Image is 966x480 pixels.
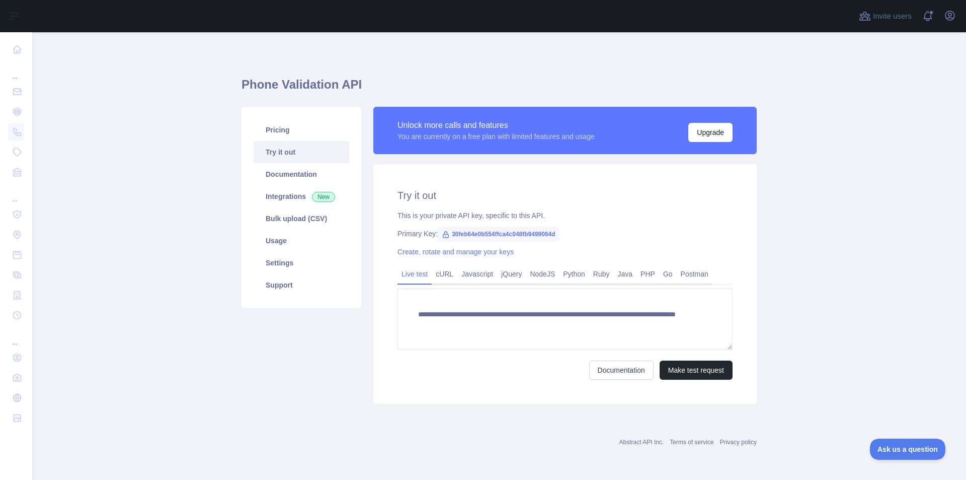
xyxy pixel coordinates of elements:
a: NodeJS [526,266,559,282]
div: This is your private API key, specific to this API. [397,211,733,221]
a: Documentation [589,361,654,380]
button: Invite users [857,8,914,24]
button: Make test request [660,361,733,380]
div: ... [8,326,24,347]
a: Settings [254,252,349,274]
a: cURL [432,266,457,282]
a: Ruby [589,266,614,282]
a: Abstract API Inc. [619,439,664,446]
a: Javascript [457,266,497,282]
div: Primary Key: [397,229,733,239]
div: ... [8,183,24,203]
a: Java [614,266,637,282]
a: Bulk upload (CSV) [254,208,349,230]
a: Create, rotate and manage your keys [397,248,514,256]
div: You are currently on a free plan with limited features and usage [397,131,595,142]
a: Live test [397,266,432,282]
iframe: Toggle Customer Support [870,439,946,460]
a: Support [254,274,349,296]
a: Terms of service [670,439,713,446]
a: PHP [636,266,659,282]
span: Invite users [873,11,912,22]
a: Postman [677,266,712,282]
button: Upgrade [688,123,733,142]
span: 30feb64e0b554ffca4c048fb9499064d [438,227,559,242]
a: Privacy policy [720,439,757,446]
div: Unlock more calls and features [397,119,595,131]
h1: Phone Validation API [242,77,757,101]
a: jQuery [497,266,526,282]
a: Try it out [254,141,349,163]
div: ... [8,60,24,81]
h2: Try it out [397,188,733,202]
a: Python [559,266,589,282]
span: New [312,192,335,202]
a: Documentation [254,163,349,185]
a: Integrations New [254,185,349,208]
a: Go [659,266,677,282]
a: Usage [254,230,349,252]
a: Pricing [254,119,349,141]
